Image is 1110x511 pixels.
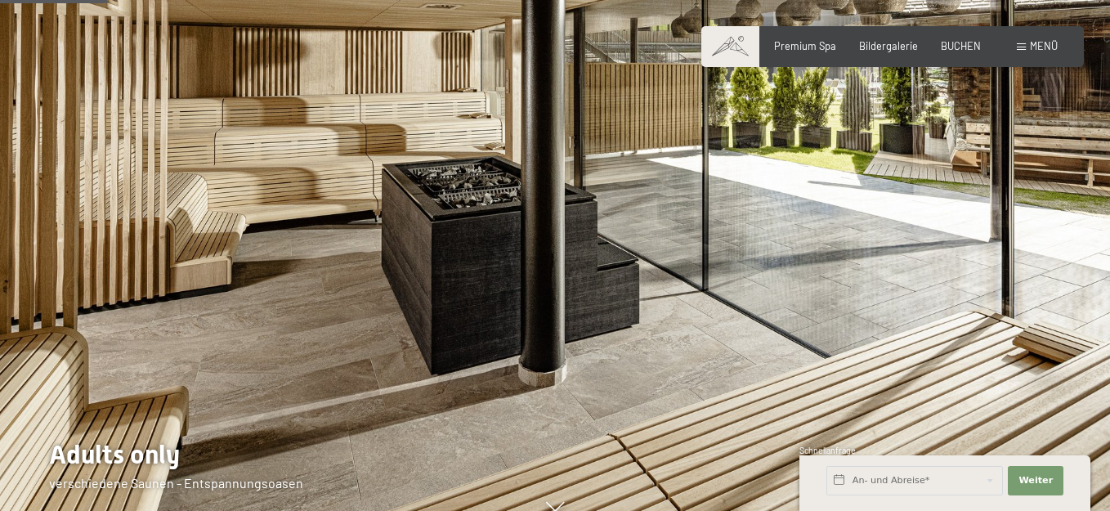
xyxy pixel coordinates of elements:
[941,39,981,52] a: BUCHEN
[1018,474,1053,487] span: Weiter
[859,39,918,52] a: Bildergalerie
[799,446,856,455] span: Schnellanfrage
[1030,39,1058,52] span: Menü
[1008,466,1063,495] button: Weiter
[774,39,836,52] a: Premium Spa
